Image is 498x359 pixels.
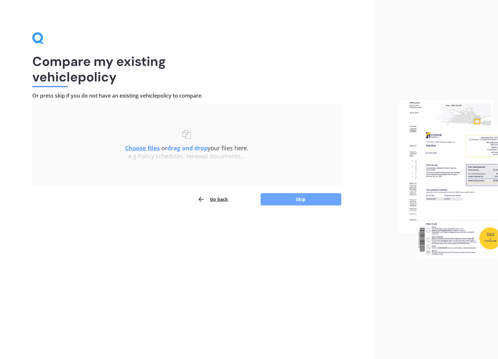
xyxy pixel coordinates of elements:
button: Skip [261,193,341,206]
span: or your files here. [125,144,248,152]
button: Go back [197,193,228,206]
h1: Compare my existing vehicle policy [32,54,341,85]
div: e.g Policy schedules, renewal documents... [45,153,328,160]
u: Choose files [125,144,160,152]
h4: Or press skip if you do not have an existing vehicle policy to compare. [32,92,341,99]
b: drag and drop [167,144,208,152]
